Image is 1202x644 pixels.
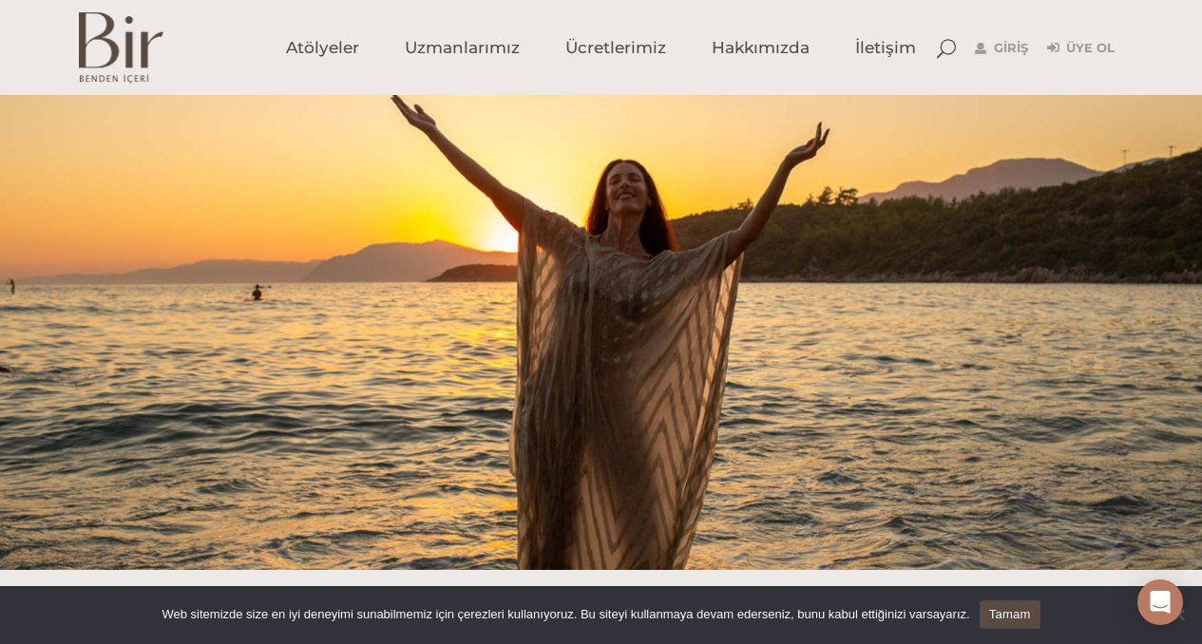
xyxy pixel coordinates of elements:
span: İletişim [855,37,916,59]
span: Web sitemizde size en iyi deneyimi sunabilmemiz için çerezleri kullanıyoruz. Bu siteyi kullanmaya... [162,605,969,624]
div: Open Intercom Messenger [1137,579,1183,625]
a: Tamam [980,600,1040,629]
span: Ücretlerimiz [565,37,666,59]
span: Atölyeler [286,37,359,59]
a: Üye Ol [1047,37,1115,60]
a: Giriş [975,37,1028,60]
span: Uzmanlarımız [405,37,520,59]
span: Hakkımızda [712,37,810,59]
